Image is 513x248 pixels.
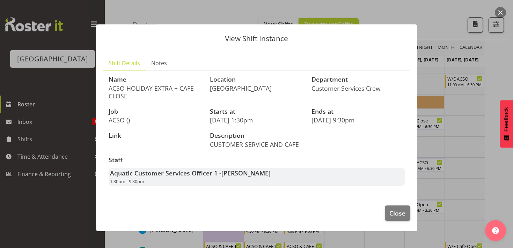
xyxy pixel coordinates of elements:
[151,59,167,67] span: Notes
[109,59,140,67] span: Shift Details
[210,132,354,139] h3: Description
[312,76,405,83] h3: Department
[210,141,354,148] p: CUSTOMER SERVICE AND CAFE
[500,100,513,148] button: Feedback - Show survey
[221,169,271,177] span: [PERSON_NAME]
[103,35,410,42] p: View Shift Instance
[312,84,405,92] p: Customer Services Crew
[210,116,303,124] p: [DATE] 1:30pm
[312,116,405,124] p: [DATE] 9:30pm
[109,116,202,124] p: ACSO ()
[110,169,271,177] strong: Aquatic Customer Services Officer 1 -
[385,205,410,221] button: Close
[210,84,303,92] p: [GEOGRAPHIC_DATA]
[492,227,499,234] img: help-xxl-2.png
[210,108,303,115] h3: Starts at
[503,107,510,131] span: Feedback
[109,132,202,139] h3: Link
[109,84,202,100] p: ACSO HOLIDAY EXTRA + CAFE CLOSE
[109,108,202,115] h3: Job
[210,76,303,83] h3: Location
[109,157,405,164] h3: Staff
[110,178,144,185] span: 1:30pm - 9:30pm
[389,209,405,218] span: Close
[109,76,202,83] h3: Name
[312,108,405,115] h3: Ends at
